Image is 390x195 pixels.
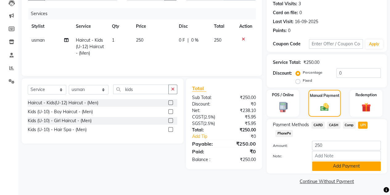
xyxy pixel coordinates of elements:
[187,156,224,163] div: Balance :
[295,19,318,25] div: 16-09-2025
[72,19,108,33] th: Service
[187,101,224,107] div: Discount:
[224,127,261,133] div: ₹250.00
[132,19,175,33] th: Price
[192,121,203,126] span: SGST
[268,178,386,185] a: Continue Without Payment
[187,94,224,101] div: Sub Total:
[230,133,261,140] div: ₹0
[355,92,377,98] label: Redemption
[273,19,294,25] div: Last Visit:
[275,102,290,113] img: _pos-terminal.svg
[187,148,224,155] div: Paid:
[187,140,224,147] div: Payable:
[273,10,298,16] div: Card on file:
[28,109,93,115] div: Kids (U-10) - Boy Haircut - (Men)
[273,70,292,77] div: Discount:
[187,114,224,120] div: ( )
[312,141,381,150] input: Amount
[359,102,374,113] img: _gift.svg
[224,140,261,147] div: ₹250.00
[272,92,294,98] label: POS / Online
[205,114,214,119] span: 2.5%
[31,37,45,43] span: usman
[192,85,206,92] span: Total
[175,19,210,33] th: Disc
[365,39,383,49] button: Apply
[327,122,340,129] span: CASH
[28,100,98,106] div: Haircut - Kids(U-12) Haircut - (Men)
[113,85,169,94] input: Search or Scan
[214,37,221,43] span: 250
[28,19,72,33] th: Stylist
[28,118,92,124] div: Kids (U-10) - Girl Haircut - (Men)
[273,27,287,34] div: Points:
[312,151,381,160] input: Add Note
[76,37,104,56] span: Haircut - Kids(U-12) Haircut - (Men)
[273,122,309,128] span: Payment Methods
[224,148,261,155] div: ₹0
[108,19,132,33] th: Qty
[192,114,203,120] span: CGST
[187,120,224,127] div: ( )
[343,122,356,129] span: Comp
[312,161,381,171] button: Add Payment
[187,37,189,44] span: |
[187,107,224,114] div: Net:
[210,19,236,33] th: Total
[268,153,307,159] label: Note:
[179,37,185,44] span: 0 F
[224,114,261,120] div: ₹5.95
[224,94,261,101] div: ₹250.00
[236,19,256,33] th: Action
[112,37,114,43] span: 1
[273,41,309,47] div: Coupon Code
[273,59,301,66] div: Service Total:
[298,1,301,7] div: 3
[187,127,224,133] div: Total:
[288,27,290,34] div: 0
[318,102,332,112] img: _cash.svg
[275,130,293,137] span: PhonePe
[303,70,322,75] label: Percentage
[311,122,325,129] span: CARD
[28,8,261,19] div: Services
[273,1,297,7] div: Total Visits:
[224,107,261,114] div: ₹238.10
[191,37,199,44] span: 0 %
[358,122,367,129] span: UPI
[28,127,87,133] div: Kids (U-10) - Hair Spa - (Men)
[303,59,319,66] div: ₹250.00
[268,143,307,148] label: Amount:
[310,93,339,98] label: Manual Payment
[224,120,261,127] div: ₹5.95
[303,78,312,83] label: Fixed
[204,121,214,126] span: 2.5%
[136,37,143,43] span: 250
[299,10,302,16] div: 0
[224,156,261,163] div: ₹250.00
[309,39,363,49] input: Enter Offer / Coupon Code
[187,133,230,140] a: Add Tip
[224,101,261,107] div: ₹0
